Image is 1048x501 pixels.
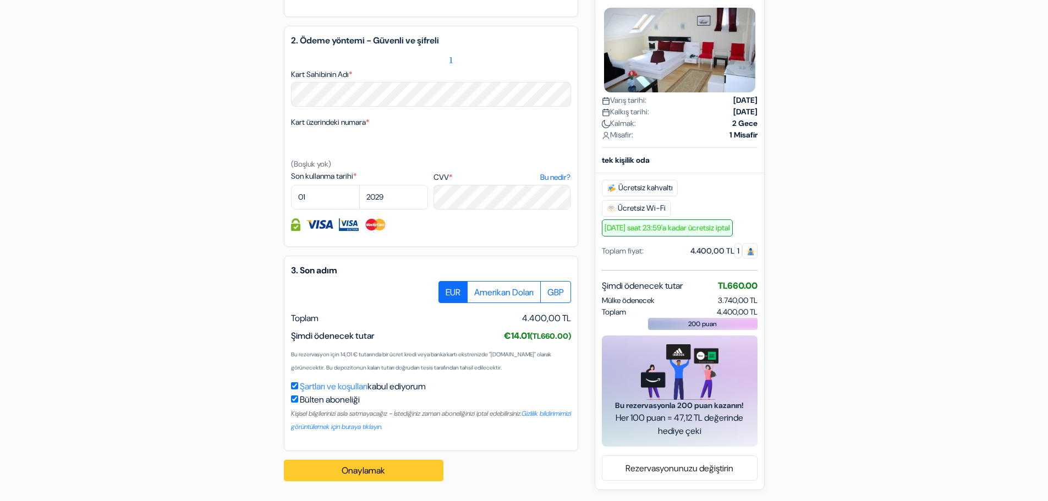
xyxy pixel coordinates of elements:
a: Gizlilik bildirimimizi görüntülemek için buraya tıklayın. [291,409,571,431]
font: 200 puan [688,320,717,328]
img: Visa Electron [339,218,359,231]
img: gift_card_hero_new.png [641,344,718,400]
font: TL660.00 [718,280,758,291]
font: Kart Sahibinin Adı [291,69,349,79]
font: Toplam fiyat: [602,246,644,256]
a: Bu nedir? [540,172,570,183]
font: EUR [446,287,460,298]
img: guest.svg [747,247,755,256]
font: Kalmak: [610,118,636,128]
font: Toplam [291,312,319,324]
button: Onaylamak [284,460,443,482]
img: moon.svg [602,120,610,128]
font: Varış tarihi: [610,95,646,105]
img: calendar.svg [602,108,610,117]
font: Ücretsiz kahvaltı [618,183,673,193]
font: Son kullanma tarihi [291,171,353,181]
font: Kart üzerindeki numara [291,117,366,127]
font: Misafir: [610,130,633,140]
img: calendar.svg [602,97,610,105]
font: Amerikan Doları [474,287,534,298]
font: (TL660.00) [530,331,571,341]
font: 2 Gece [732,118,758,128]
font: 4.400,00 TL [690,246,734,256]
font: Her 100 puan = 47,12 TL değerinde hediye çeki [616,412,743,437]
font: CVV [434,172,449,182]
font: 4.400,00 TL [717,307,758,317]
font: [DATE] [733,95,758,105]
a: hata_anahattı [291,46,453,63]
font: hata_anahattı [291,50,453,63]
font: [DATE] saat 23:59'a kadar ücretsiz iptal [605,223,730,233]
img: Kredi kartı bilgileriniz tamamen güvenli ve şifrelidir. [291,218,300,231]
font: 2. Ödeme yöntemi - Güvenli ve şifreli [291,35,439,46]
font: GBP [547,287,564,298]
font: Bu nedir? [540,172,570,182]
font: 3. Son adım [291,265,337,276]
font: Kalkış tarihi: [610,107,649,117]
font: Bülten aboneliği [300,394,360,405]
img: free_breakfast.svg [607,184,616,192]
font: Rezervasyonunuzu değiştirin [625,463,733,474]
font: 1 Misafir [729,130,758,140]
font: kabul ediyorum [367,381,426,392]
font: €14.01 [504,330,530,342]
img: free_wifi.svg [607,204,616,213]
a: Rezervasyonunuzu değiştirin [602,458,757,480]
font: Bu rezervasyonla 200 puan kazanın! [615,400,744,410]
font: Toplam [602,307,626,317]
img: Visa [306,218,333,231]
font: Kişisel bilgilerinizi asla satmayacağız - İstediğiniz zaman aboneliğinizi iptal edebilirsiniz. [291,409,522,418]
div: Temel radyo geçiş düğmesi grubu [439,281,571,303]
font: Şimdi ödenecek tutar [602,280,683,291]
font: Onaylamak [342,465,385,476]
font: Şimdi ödenecek tutar [291,330,374,342]
font: (Boşluk yok) [291,159,331,169]
font: Mülke ödenecek [602,295,655,305]
font: Bu depozitonun kalan tutarı doğrudan tesis tarafından tahsil edilecektir. [326,364,502,371]
font: tek kişilik oda [602,155,650,165]
font: [DATE] [733,107,758,117]
font: 4.400,00 TL [522,312,571,324]
font: 1 [737,246,739,256]
font: Ücretsiz Wi-Fi [618,203,666,213]
a: Şartları ve koşulları [300,381,367,392]
font: 3.740,00 TL [718,295,758,305]
img: user_icon.svg [602,131,610,140]
img: Master Kart [364,218,387,231]
font: Bu rezervasyon için 14,01 € tutarında bir ücret kredi veya banka kartı ekstrenizde "[DOMAIN_NAME]... [291,351,551,371]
